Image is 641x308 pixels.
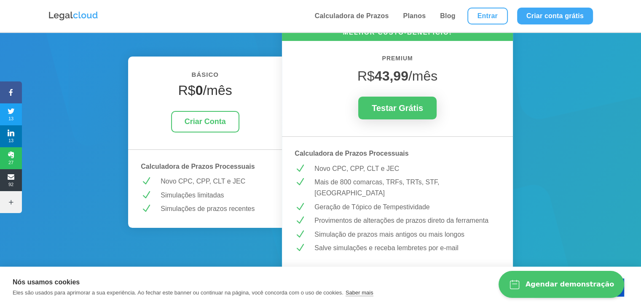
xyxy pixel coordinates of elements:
[295,202,305,212] span: N
[141,69,269,84] h6: BÁSICO
[346,289,373,296] a: Saber mais
[295,243,305,253] span: N
[357,68,437,84] span: R$ /mês
[314,215,500,226] p: Provimentos de alterações de prazos direto da ferramenta
[141,203,151,214] span: N
[295,215,305,226] span: N
[295,163,305,174] span: N
[13,289,343,296] p: Eles são usados para aprimorar a sua experiência. Ao fechar este banner ou continuar na página, v...
[314,243,500,254] p: Salve simulações e receba lembretes por e-mail
[314,163,500,174] p: Novo CPC, CPP, CLT e JEC
[13,278,80,286] strong: Nós usamos cookies
[282,28,513,41] h6: MELHOR CUSTO-BENEFÍCIO!
[171,111,239,132] a: Criar Conta
[161,190,269,201] p: Simulações limitadas
[141,190,151,200] span: N
[375,68,408,84] strong: 43,99
[196,83,203,98] strong: 0
[141,82,269,103] h4: R$ /mês
[467,8,508,24] a: Entrar
[314,229,500,240] p: Simulação de prazos mais antigos ou mais longos
[48,11,99,22] img: Logo da Legalcloud
[295,54,500,68] h6: PREMIUM
[141,176,151,186] span: N
[358,97,437,119] a: Testar Grátis
[295,229,305,240] span: N
[161,203,269,214] p: Simulações de prazos recentes
[141,163,255,170] strong: Calculadora de Prazos Processuais
[314,177,500,198] p: Mais de 800 comarcas, TRFs, TRTs, STF, [GEOGRAPHIC_DATA]
[295,150,408,157] strong: Calculadora de Prazos Processuais
[314,202,500,213] p: Geração de Tópico de Tempestividade
[161,176,269,187] p: Novo CPC, CPP, CLT e JEC
[517,8,593,24] a: Criar conta grátis
[295,177,305,187] span: N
